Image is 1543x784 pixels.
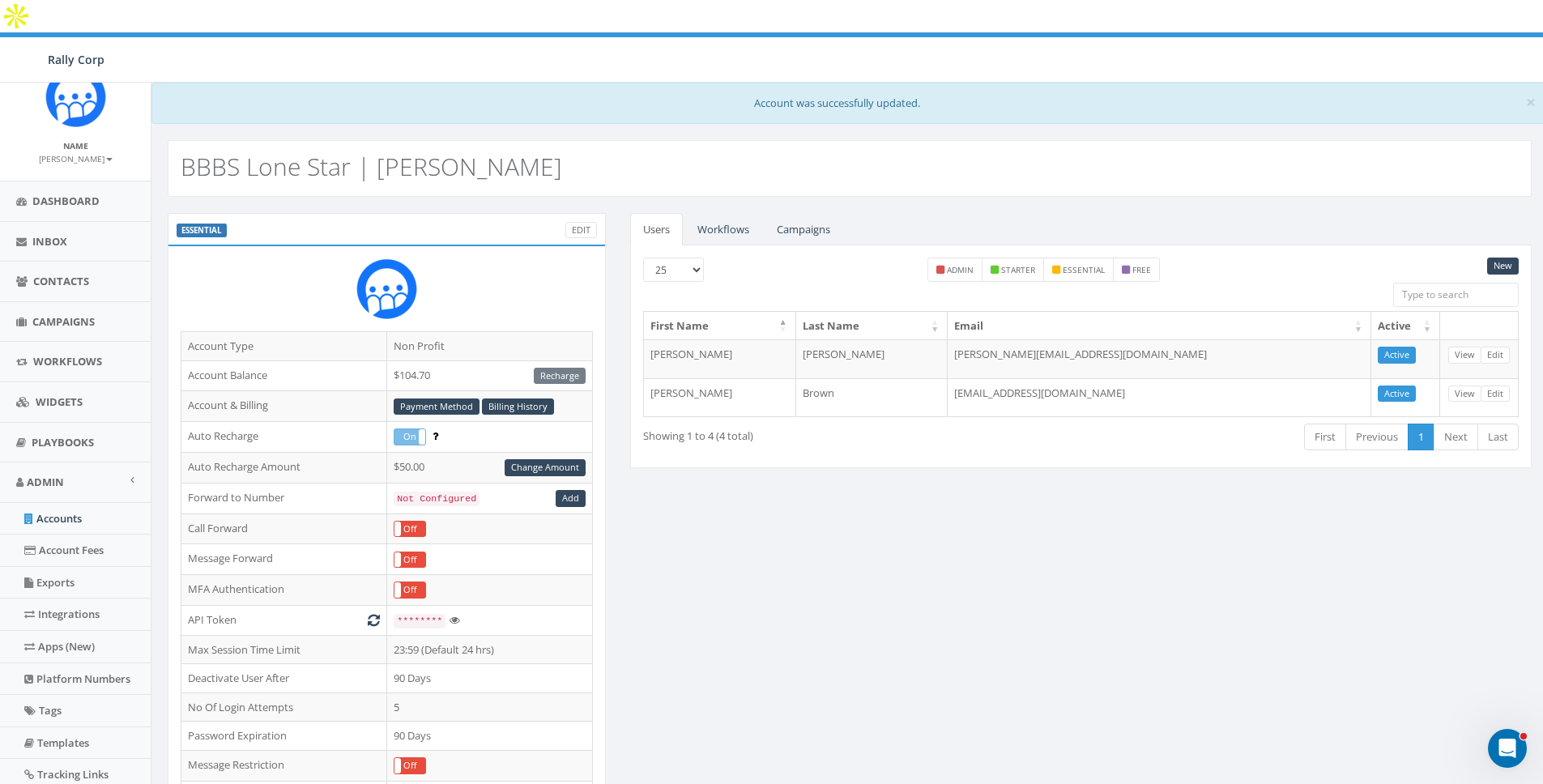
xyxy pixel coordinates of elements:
[556,490,586,507] a: Add
[394,552,426,569] div: OnOff
[27,475,64,489] span: Admin
[1408,424,1434,450] a: 1
[48,52,104,67] span: Rally Corp
[1487,258,1519,275] a: New
[63,140,88,151] small: Name
[394,757,426,774] div: OnOff
[39,153,113,164] small: [PERSON_NAME]
[32,435,94,450] span: Playbooks
[181,391,387,422] td: Account & Billing
[1304,424,1346,450] a: First
[796,339,948,378] td: [PERSON_NAME]
[32,234,67,249] span: Inbox
[644,312,795,340] th: First Name: activate to sort column descending
[181,544,387,575] td: Message Forward
[387,360,593,391] td: $104.70
[181,332,387,361] td: Account Type
[394,492,480,506] code: Not Configured
[947,264,974,275] small: admin
[1371,312,1440,340] th: Active: activate to sort column ascending
[1378,386,1416,403] a: Active
[387,722,593,751] td: 90 Days
[45,66,106,127] img: Icon_1.png
[387,452,593,483] td: $50.00
[644,339,795,378] td: [PERSON_NAME]
[1063,264,1105,275] small: essential
[394,582,425,598] label: Off
[181,692,387,722] td: No Of Login Attempts
[356,258,417,319] img: Rally_Corp_Icon_1.png
[1477,424,1519,450] a: Last
[1393,283,1519,307] input: Type to search
[643,422,994,444] div: Showing 1 to 4 (4 total)
[394,552,425,568] label: Off
[387,332,593,361] td: Non Profit
[1526,91,1536,113] span: ×
[684,213,762,246] a: Workflows
[1526,94,1536,111] button: Close
[1481,386,1510,403] a: Edit
[1434,424,1478,450] a: Next
[394,521,426,538] div: OnOff
[505,459,586,476] a: Change Amount
[1481,347,1510,364] a: Edit
[33,354,102,369] span: Workflows
[32,314,95,329] span: Campaigns
[181,750,387,781] td: Message Restriction
[948,339,1371,378] td: [PERSON_NAME][EMAIL_ADDRESS][DOMAIN_NAME]
[181,422,387,453] td: Auto Recharge
[948,378,1371,417] td: [EMAIL_ADDRESS][DOMAIN_NAME]
[181,513,387,544] td: Call Forward
[387,664,593,693] td: 90 Days
[394,582,426,599] div: OnOff
[181,452,387,483] td: Auto Recharge Amount
[796,312,948,340] th: Last Name: activate to sort column ascending
[36,394,83,409] span: Widgets
[565,222,597,239] a: Edit
[1001,264,1035,275] small: starter
[394,758,425,773] label: Off
[394,522,425,537] label: Off
[433,428,438,443] span: Enable to prevent campaign failure.
[1448,386,1481,403] a: View
[181,635,387,664] td: Max Session Time Limit
[1448,347,1481,364] a: View
[764,213,843,246] a: Campaigns
[181,360,387,391] td: Account Balance
[394,428,426,445] div: OnOff
[1378,347,1416,364] a: Active
[482,398,554,415] a: Billing History
[181,153,562,180] h2: BBBS Lone Star | [PERSON_NAME]
[630,213,683,246] a: Users
[394,429,425,445] label: On
[387,692,593,722] td: 5
[181,722,387,751] td: Password Expiration
[1345,424,1409,450] a: Previous
[387,635,593,664] td: 23:59 (Default 24 hrs)
[394,398,480,415] a: Payment Method
[1488,729,1527,768] iframe: Intercom live chat
[181,483,387,513] td: Forward to Number
[368,615,380,625] i: Generate New Token
[32,194,100,208] span: Dashboard
[181,575,387,606] td: MFA Authentication
[796,378,948,417] td: Brown
[948,312,1371,340] th: Email: activate to sort column ascending
[33,274,89,288] span: Contacts
[39,151,113,165] a: [PERSON_NAME]
[644,378,795,417] td: [PERSON_NAME]
[1132,264,1151,275] small: free
[177,224,227,238] label: ESSENTIAL
[181,664,387,693] td: Deactivate User After
[181,605,387,635] td: API Token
